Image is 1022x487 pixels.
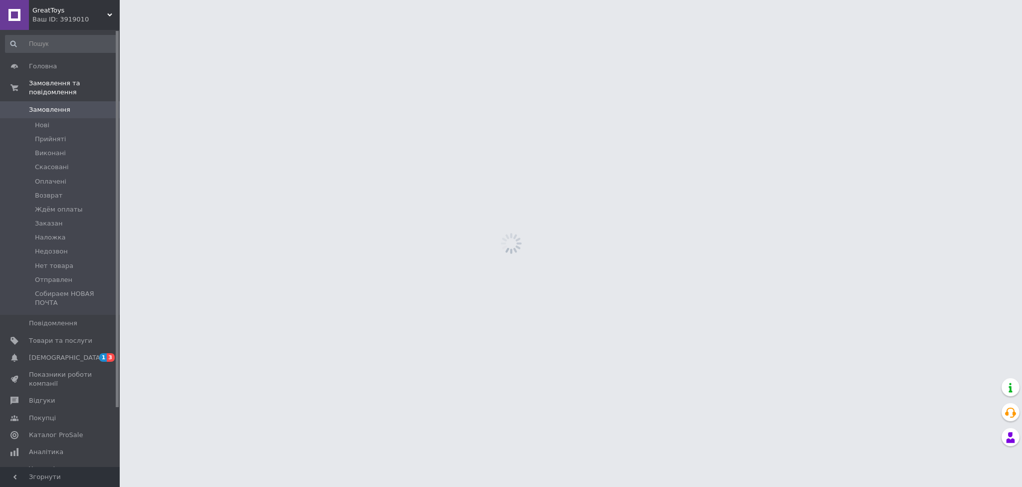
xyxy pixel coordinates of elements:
span: Аналітика [29,448,63,457]
span: [DEMOGRAPHIC_DATA] [29,353,103,362]
span: Товари та послуги [29,336,92,345]
span: Покупці [29,414,56,423]
span: Недозвон [35,247,68,256]
span: Відгуки [29,396,55,405]
span: Нові [35,121,49,130]
span: Отправлен [35,275,72,284]
span: Показники роботи компанії [29,370,92,388]
span: Заказан [35,219,63,228]
span: Головна [29,62,57,71]
span: Скасовані [35,163,69,172]
span: Управління сайтом [29,465,92,483]
span: Прийняті [35,135,66,144]
span: Возврат [35,191,62,200]
span: Наложка [35,233,66,242]
span: Собираем НОВАЯ ПОЧТА [35,289,117,307]
span: Виконані [35,149,66,158]
span: Замовлення та повідомлення [29,79,120,97]
span: Каталог ProSale [29,431,83,440]
span: Ждём оплаты [35,205,83,214]
span: 1 [99,353,107,362]
span: Оплачені [35,177,66,186]
span: Замовлення [29,105,70,114]
span: Нет товара [35,261,73,270]
span: GreatToys [32,6,107,15]
span: 3 [107,353,115,362]
div: Ваш ID: 3919010 [32,15,120,24]
span: Повідомлення [29,319,77,328]
input: Пошук [5,35,118,53]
